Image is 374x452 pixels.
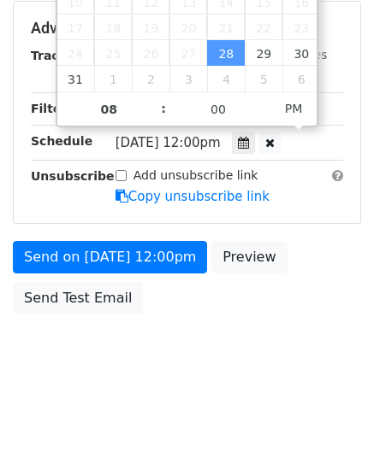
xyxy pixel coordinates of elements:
span: August 29, 2025 [245,40,282,66]
a: Send on [DATE] 12:00pm [13,241,207,273]
span: August 23, 2025 [282,15,320,40]
strong: Schedule [31,134,92,148]
span: August 28, 2025 [207,40,245,66]
h5: Advanced [31,19,343,38]
span: September 3, 2025 [169,66,207,91]
span: September 1, 2025 [94,66,132,91]
span: August 22, 2025 [245,15,282,40]
a: Copy unsubscribe link [116,189,270,204]
span: August 30, 2025 [282,40,320,66]
span: August 25, 2025 [94,40,132,66]
span: September 4, 2025 [207,66,245,91]
span: August 19, 2025 [132,15,169,40]
input: Hour [57,92,162,126]
label: Add unsubscribe link [134,167,258,185]
span: [DATE] 12:00pm [116,135,221,150]
span: August 24, 2025 [57,40,95,66]
span: Click to toggle [270,91,318,126]
span: August 20, 2025 [169,15,207,40]
span: August 21, 2025 [207,15,245,40]
strong: Filters [31,102,74,115]
span: September 2, 2025 [132,66,169,91]
a: Send Test Email [13,282,143,314]
a: Preview [211,241,287,273]
input: Minute [166,92,270,126]
strong: Unsubscribe [31,169,115,183]
span: September 6, 2025 [282,66,320,91]
span: August 18, 2025 [94,15,132,40]
span: : [161,91,166,126]
span: August 31, 2025 [57,66,95,91]
span: August 17, 2025 [57,15,95,40]
strong: Tracking [31,49,88,62]
span: August 26, 2025 [132,40,169,66]
span: August 27, 2025 [169,40,207,66]
span: September 5, 2025 [245,66,282,91]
